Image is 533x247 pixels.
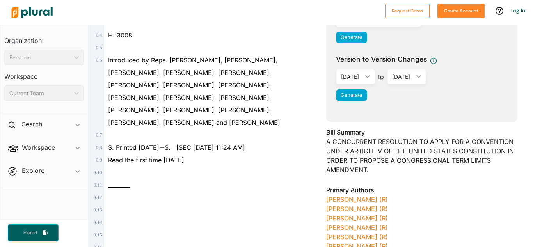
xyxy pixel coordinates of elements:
span: S. Printed [DATE]--S. [SEC [DATE] 11:24 AM] [108,144,245,151]
span: 0 . 12 [93,195,102,200]
span: H. 3008 [108,31,132,39]
a: [PERSON_NAME] (R) [326,195,388,203]
span: Introduced by Reps. [PERSON_NAME], [PERSON_NAME], [PERSON_NAME], [PERSON_NAME], [PERSON_NAME], [P... [108,56,280,126]
h3: Primary Authors [326,185,517,195]
button: Export [8,224,59,241]
div: A CONCURRENT RESOLUTION TO APPLY FOR A CONVENTION UNDER ARTICLE V OF THE UNITED STATES CONSTITUTI... [326,128,517,179]
span: 0 . 5 [96,45,102,50]
span: ________ [108,181,130,189]
button: Generate [336,32,367,43]
h3: Organization [4,29,84,46]
span: 0 . 8 [96,145,102,150]
span: 0 . 15 [93,232,102,238]
a: Create Account [437,6,485,14]
a: [PERSON_NAME] (R) [326,205,388,213]
h2: Search [22,120,42,128]
a: [PERSON_NAME] (R) [326,224,388,231]
a: Log In [510,7,525,14]
div: Current Team [9,89,71,98]
a: [PERSON_NAME] (R) [326,233,388,241]
span: 0 . 9 [96,157,102,163]
span: to [375,72,387,82]
button: Request Demo [385,4,430,18]
span: 0 . 6 [96,57,102,63]
h3: Workspace [4,65,84,82]
span: Generate [341,92,362,98]
a: Request Demo [385,6,430,14]
span: 0 . 14 [93,220,102,225]
span: Version to Version Changes [336,54,427,64]
span: Generate [341,34,362,40]
button: Create Account [437,4,485,18]
div: Personal [9,53,71,62]
div: [DATE] [392,73,413,81]
span: 0 . 10 [93,170,102,175]
span: Export [18,229,43,236]
h3: Bill Summary [326,128,517,137]
span: Read the first time [DATE] [108,156,184,164]
span: 0 . 7 [96,132,102,138]
span: 0 . 11 [94,182,102,188]
div: [DATE] [341,73,362,81]
span: 0 . 4 [96,32,102,38]
button: Generate [336,89,367,101]
a: [PERSON_NAME] (R) [326,214,388,222]
span: 0 . 13 [93,207,102,213]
